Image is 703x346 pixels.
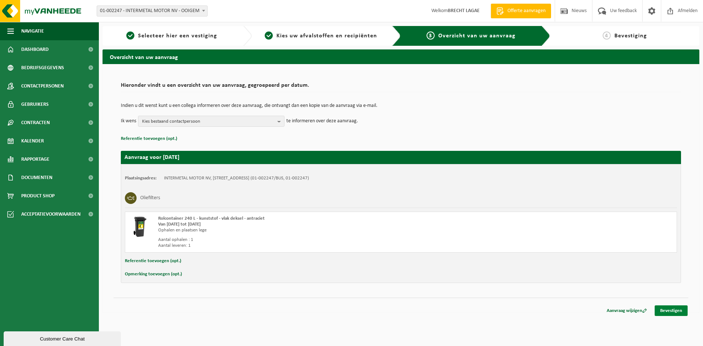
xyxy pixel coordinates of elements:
span: Rapportage [21,150,49,168]
span: Acceptatievoorwaarden [21,205,81,223]
p: Indien u dit wenst kunt u een collega informeren over deze aanvraag, die ontvangt dan een kopie v... [121,103,681,108]
h2: Hieronder vindt u een overzicht van uw aanvraag, gegroepeerd per datum. [121,82,681,92]
div: Aantal leveren: 1 [158,243,430,249]
a: Offerte aanvragen [491,4,551,18]
span: Bevestiging [614,33,647,39]
span: Kalender [21,132,44,150]
a: Aanvraag wijzigen [601,305,652,316]
button: Opmerking toevoegen (opt.) [125,269,182,279]
span: Kies bestaand contactpersoon [142,116,275,127]
span: Offerte aanvragen [506,7,547,15]
span: Rolcontainer 240 L - kunststof - vlak deksel - antraciet [158,216,265,221]
button: Kies bestaand contactpersoon [138,116,284,127]
span: Product Shop [21,187,55,205]
p: Ik wens [121,116,136,127]
span: Kies uw afvalstoffen en recipiënten [276,33,377,39]
span: Dashboard [21,40,49,59]
h2: Overzicht van uw aanvraag [103,49,699,64]
div: Aantal ophalen : 1 [158,237,430,243]
span: Contactpersonen [21,77,64,95]
span: 4 [603,31,611,40]
span: 1 [126,31,134,40]
a: Bevestigen [655,305,688,316]
span: Documenten [21,168,52,187]
span: 01-002247 - INTERMETAL MOTOR NV - OOIGEM [97,6,207,16]
a: 2Kies uw afvalstoffen en recipiënten [256,31,387,40]
div: Ophalen en plaatsen lege [158,227,430,233]
span: Selecteer hier een vestiging [138,33,217,39]
iframe: chat widget [4,330,122,346]
button: Referentie toevoegen (opt.) [121,134,177,144]
span: Navigatie [21,22,44,40]
strong: Plaatsingsadres: [125,176,157,181]
span: Overzicht van uw aanvraag [438,33,516,39]
strong: BRECHT LAGAE [448,8,480,14]
h3: Oliefilters [140,192,160,204]
span: 2 [265,31,273,40]
a: 1Selecteer hier een vestiging [106,31,237,40]
span: 3 [427,31,435,40]
td: INTERMETAL MOTOR NV, [STREET_ADDRESS] (01-002247/BUS, 01-002247) [164,175,309,181]
span: Bedrijfsgegevens [21,59,64,77]
span: Contracten [21,114,50,132]
img: WB-0240-HPE-BK-01.png [129,216,151,238]
strong: Van [DATE] tot [DATE] [158,222,201,227]
strong: Aanvraag voor [DATE] [124,155,179,160]
span: Gebruikers [21,95,49,114]
p: te informeren over deze aanvraag. [286,116,358,127]
span: 01-002247 - INTERMETAL MOTOR NV - OOIGEM [97,5,208,16]
button: Referentie toevoegen (opt.) [125,256,181,266]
